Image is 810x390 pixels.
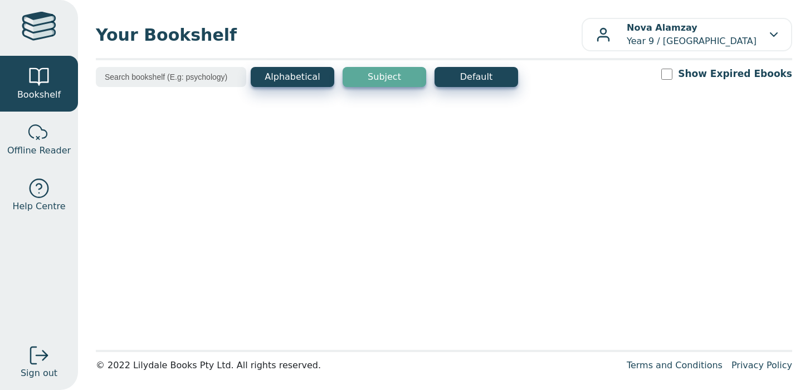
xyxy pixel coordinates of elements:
button: Nova AlamzayYear 9 / [GEOGRAPHIC_DATA] [582,18,792,51]
p: Year 9 / [GEOGRAPHIC_DATA] [627,21,757,48]
span: Help Centre [12,200,65,213]
a: Privacy Policy [731,360,792,370]
label: Show Expired Ebooks [678,67,792,81]
b: Nova Alamzay [627,22,697,33]
span: Offline Reader [7,144,71,157]
button: Default [435,67,518,87]
span: Sign out [21,367,57,380]
div: © 2022 Lilydale Books Pty Ltd. All rights reserved. [96,359,618,372]
button: Alphabetical [251,67,334,87]
a: Terms and Conditions [627,360,723,370]
button: Subject [343,67,426,87]
span: Your Bookshelf [96,22,582,47]
span: Bookshelf [17,88,61,102]
input: Search bookshelf (E.g: psychology) [96,67,246,87]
